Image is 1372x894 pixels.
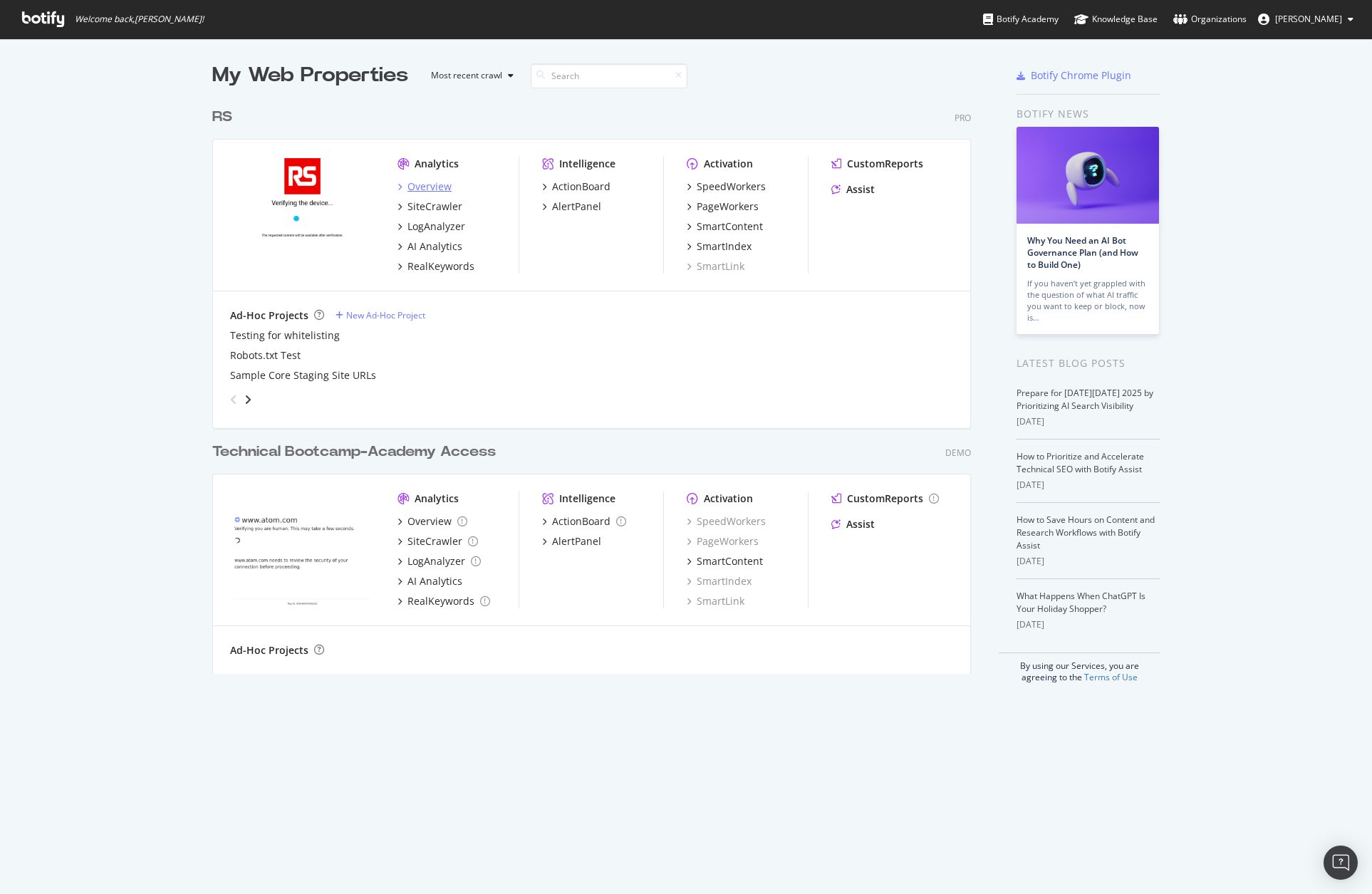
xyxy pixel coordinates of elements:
[687,219,763,234] a: SmartContent
[212,61,408,90] div: My Web Properties
[697,199,759,214] div: PageWorkers
[230,328,340,343] a: Testing for whitelisting
[230,643,308,657] div: Ad-Hoc Projects
[1027,234,1138,271] a: Why You Need an AI Bot Governance Plan (and How to Build One)
[831,182,875,197] a: Assist
[542,534,601,549] a: AlertPanel
[431,71,502,80] div: Most recent crawl
[397,199,462,214] a: SiteCrawler
[407,574,462,588] div: AI Analytics
[1017,355,1160,371] div: Latest Blog Posts
[407,594,474,608] div: RealKeywords
[1017,387,1153,412] a: Prepare for [DATE][DATE] 2025 by Prioritizing AI Search Visibility
[542,180,610,194] a: ActionBoard
[704,157,753,171] div: Activation
[697,239,752,254] div: SmartIndex
[983,12,1059,26] div: Botify Academy
[397,554,481,568] a: LogAnalyzer
[243,393,253,407] div: angle-right
[831,517,875,531] a: Assist
[1017,450,1144,475] a: How to Prioritize and Accelerate Technical SEO with Botify Assist
[831,157,923,171] a: CustomReports
[212,90,982,674] div: grid
[75,14,204,25] span: Welcome back, [PERSON_NAME] !
[397,534,478,549] a: SiteCrawler
[846,517,875,531] div: Assist
[397,514,467,529] a: Overview
[212,442,501,462] a: Technical Bootcamp-Academy Access
[224,388,243,411] div: angle-left
[1275,13,1342,25] span: Brandon Shallenberger
[397,219,465,234] a: LogAnalyzer
[542,514,626,529] a: ActionBoard
[407,239,462,254] div: AI Analytics
[531,63,687,88] input: Search
[552,199,601,214] div: AlertPanel
[397,239,462,254] a: AI Analytics
[831,492,939,506] a: CustomReports
[1017,415,1160,428] div: [DATE]
[1017,106,1160,122] div: Botify news
[999,653,1160,683] div: By using our Services, you are agreeing to the
[1247,8,1365,31] button: [PERSON_NAME]
[420,64,519,87] button: Most recent crawl
[945,447,971,459] div: Demo
[397,594,490,608] a: RealKeywords
[1324,846,1358,880] div: Open Intercom Messenger
[212,442,496,462] div: Technical Bootcamp-Academy Access
[1017,514,1155,551] a: How to Save Hours on Content and Research Workflows with Botify Assist
[1017,618,1160,631] div: [DATE]
[346,309,425,321] div: New Ad-Hoc Project
[407,199,462,214] div: SiteCrawler
[407,514,452,529] div: Overview
[687,259,744,274] a: SmartLink
[542,199,601,214] a: AlertPanel
[559,492,615,506] div: Intelligence
[704,492,753,506] div: Activation
[415,157,459,171] div: Analytics
[687,594,744,608] a: SmartLink
[1084,671,1138,683] a: Terms of Use
[407,259,474,274] div: RealKeywords
[846,182,875,197] div: Assist
[1173,12,1247,26] div: Organizations
[397,180,452,194] a: Overview
[407,219,465,234] div: LogAnalyzer
[397,574,462,588] a: AI Analytics
[687,239,752,254] a: SmartIndex
[552,514,610,529] div: ActionBoard
[212,107,232,128] div: RS
[212,107,238,128] a: RS
[230,157,375,272] img: www.alliedelec.com
[230,368,376,383] a: Sample Core Staging Site URLs
[955,112,971,124] div: Pro
[1031,68,1131,83] div: Botify Chrome Plugin
[415,492,459,506] div: Analytics
[687,534,759,549] a: PageWorkers
[687,514,766,529] div: SpeedWorkers
[687,554,763,568] a: SmartContent
[847,157,923,171] div: CustomReports
[1017,590,1145,615] a: What Happens When ChatGPT Is Your Holiday Shopper?
[847,492,923,506] div: CustomReports
[552,180,610,194] div: ActionBoard
[697,219,763,234] div: SmartContent
[230,348,301,363] a: Robots.txt Test
[1017,127,1159,224] img: Why You Need an AI Bot Governance Plan (and How to Build One)
[559,157,615,171] div: Intelligence
[1017,555,1160,568] div: [DATE]
[1017,68,1131,83] a: Botify Chrome Plugin
[697,180,766,194] div: SpeedWorkers
[1074,12,1158,26] div: Knowledge Base
[407,534,462,549] div: SiteCrawler
[687,574,752,588] a: SmartIndex
[687,180,766,194] a: SpeedWorkers
[687,199,759,214] a: PageWorkers
[552,534,601,549] div: AlertPanel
